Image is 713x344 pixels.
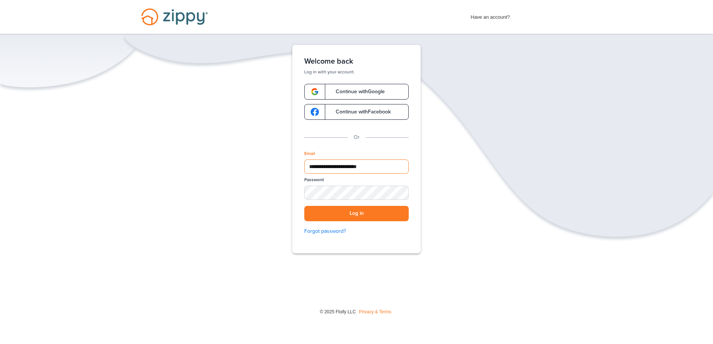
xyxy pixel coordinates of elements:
a: Privacy & Terms [359,309,391,314]
label: Password [304,177,324,183]
a: Forgot password? [304,227,409,235]
a: google-logoContinue withGoogle [304,84,409,100]
img: Back to Top [692,326,711,342]
a: google-logoContinue withFacebook [304,104,409,120]
img: google-logo [311,88,319,96]
h1: Welcome back [304,57,409,66]
span: Continue with Google [328,89,385,94]
p: Log in with your account. [304,69,409,75]
span: © 2025 Floify LLC [320,309,356,314]
img: google-logo [311,108,319,116]
input: Email [304,159,409,174]
span: Continue with Facebook [328,109,391,115]
span: Have an account? [471,9,510,21]
button: Log in [304,206,409,221]
input: Password [304,186,409,200]
p: Or [354,133,360,141]
label: Email [304,150,315,157]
